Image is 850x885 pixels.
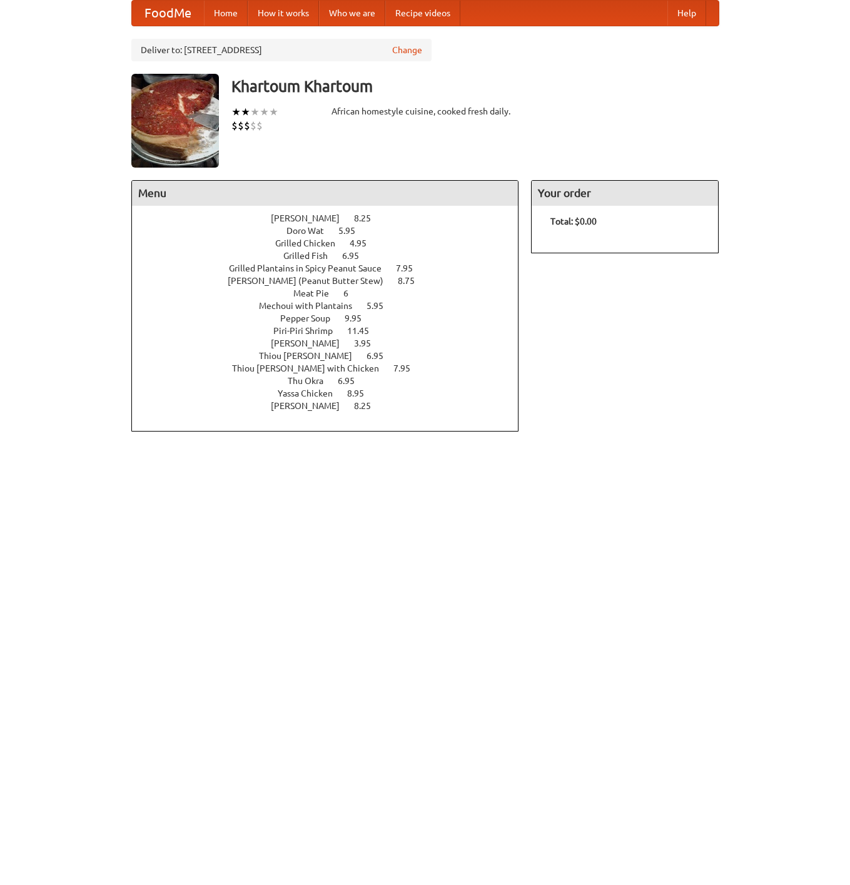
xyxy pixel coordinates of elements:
span: 6.95 [338,376,367,386]
span: 8.95 [347,388,377,398]
li: $ [238,119,244,133]
a: Change [392,44,422,56]
li: $ [250,119,256,133]
span: 7.95 [393,363,423,373]
li: ★ [231,105,241,119]
span: 5.95 [338,226,368,236]
span: Thiou [PERSON_NAME] [259,351,365,361]
span: 8.75 [398,276,427,286]
a: [PERSON_NAME] 3.95 [271,338,394,348]
span: 6 [343,288,361,298]
a: Meat Pie 6 [293,288,372,298]
a: Grilled Plantains in Spicy Peanut Sauce 7.95 [229,263,436,273]
span: 9.95 [345,313,374,323]
span: Pepper Soup [280,313,343,323]
span: Grilled Chicken [275,238,348,248]
a: Recipe videos [385,1,460,26]
span: Thiou [PERSON_NAME] with Chicken [232,363,392,373]
h4: Your order [532,181,718,206]
a: Yassa Chicken 8.95 [278,388,387,398]
span: Grilled Fish [283,251,340,261]
a: [PERSON_NAME] (Peanut Butter Stew) 8.75 [228,276,438,286]
a: Help [667,1,706,26]
a: Thiou [PERSON_NAME] 6.95 [259,351,407,361]
a: FoodMe [132,1,204,26]
a: Grilled Chicken 4.95 [275,238,390,248]
li: $ [231,119,238,133]
span: 8.25 [354,213,383,223]
a: Who we are [319,1,385,26]
h4: Menu [132,181,519,206]
span: 11.45 [347,326,382,336]
span: Meat Pie [293,288,342,298]
span: 7.95 [396,263,425,273]
span: 4.95 [350,238,379,248]
img: angular.jpg [131,74,219,168]
span: Piri-Piri Shrimp [273,326,345,336]
span: Grilled Plantains in Spicy Peanut Sauce [229,263,394,273]
span: 3.95 [354,338,383,348]
a: Thu Okra 6.95 [288,376,378,386]
li: $ [244,119,250,133]
a: Thiou [PERSON_NAME] with Chicken 7.95 [232,363,433,373]
h3: Khartoum Khartoum [231,74,719,99]
div: Deliver to: [STREET_ADDRESS] [131,39,432,61]
a: Mechoui with Plantains 5.95 [259,301,407,311]
div: African homestyle cuisine, cooked fresh daily. [331,105,519,118]
a: [PERSON_NAME] 8.25 [271,401,394,411]
li: ★ [250,105,260,119]
li: ★ [260,105,269,119]
span: [PERSON_NAME] (Peanut Butter Stew) [228,276,396,286]
span: Mechoui with Plantains [259,301,365,311]
span: 5.95 [367,301,396,311]
span: [PERSON_NAME] [271,338,352,348]
span: Yassa Chicken [278,388,345,398]
a: Piri-Piri Shrimp 11.45 [273,326,392,336]
span: 6.95 [342,251,372,261]
a: How it works [248,1,319,26]
li: $ [256,119,263,133]
span: Doro Wat [286,226,336,236]
a: Pepper Soup 9.95 [280,313,385,323]
a: Home [204,1,248,26]
span: [PERSON_NAME] [271,213,352,223]
span: 8.25 [354,401,383,411]
span: Thu Okra [288,376,336,386]
a: Doro Wat 5.95 [286,226,378,236]
b: Total: $0.00 [550,216,597,226]
li: ★ [241,105,250,119]
a: [PERSON_NAME] 8.25 [271,213,394,223]
a: Grilled Fish 6.95 [283,251,382,261]
span: [PERSON_NAME] [271,401,352,411]
span: 6.95 [367,351,396,361]
li: ★ [269,105,278,119]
